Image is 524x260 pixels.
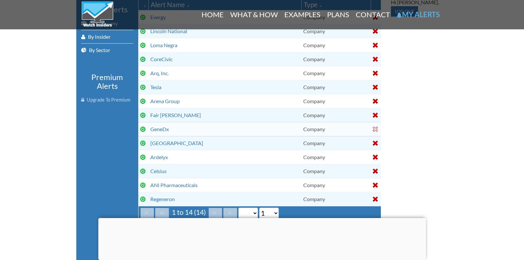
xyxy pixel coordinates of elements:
a: Lincoln National [150,28,187,34]
td: Company [301,38,371,52]
iframe: Advertisement [98,218,426,258]
a: Tesla [150,84,161,90]
a: [GEOGRAPHIC_DATA] [150,140,203,146]
td: Company [301,136,371,150]
a: CoreCivic [150,56,172,62]
td: Company [301,108,371,122]
a: By Insider [81,30,133,43]
td: Company [301,150,371,164]
td: Company [301,192,371,206]
h3: Premium Alerts [81,73,133,90]
a: Celsius [150,168,167,174]
a: Regeneron [150,196,175,202]
td: Company [301,24,371,38]
a: By Sector [81,44,133,57]
td: Company [301,164,371,178]
a: Ardelyx [150,154,168,160]
a: Loma Negra [150,42,177,48]
span: 1 to 14 (14) [170,208,207,216]
a: GeneDx [150,126,169,132]
a: ANI Pharmaceuticals [150,182,198,188]
a: Fair [PERSON_NAME] [150,112,201,118]
td: Company [301,52,371,66]
select: Select page size [238,208,258,219]
td: Company [301,80,371,94]
td: Company [301,122,371,136]
td: Company [301,66,371,80]
select: Select page number [259,208,279,219]
td: Company [301,178,371,192]
a: Upgrade To Premium [81,93,133,106]
td: Company [301,94,371,108]
a: Arq, Inc. [150,70,169,76]
a: Arena Group [150,98,180,104]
